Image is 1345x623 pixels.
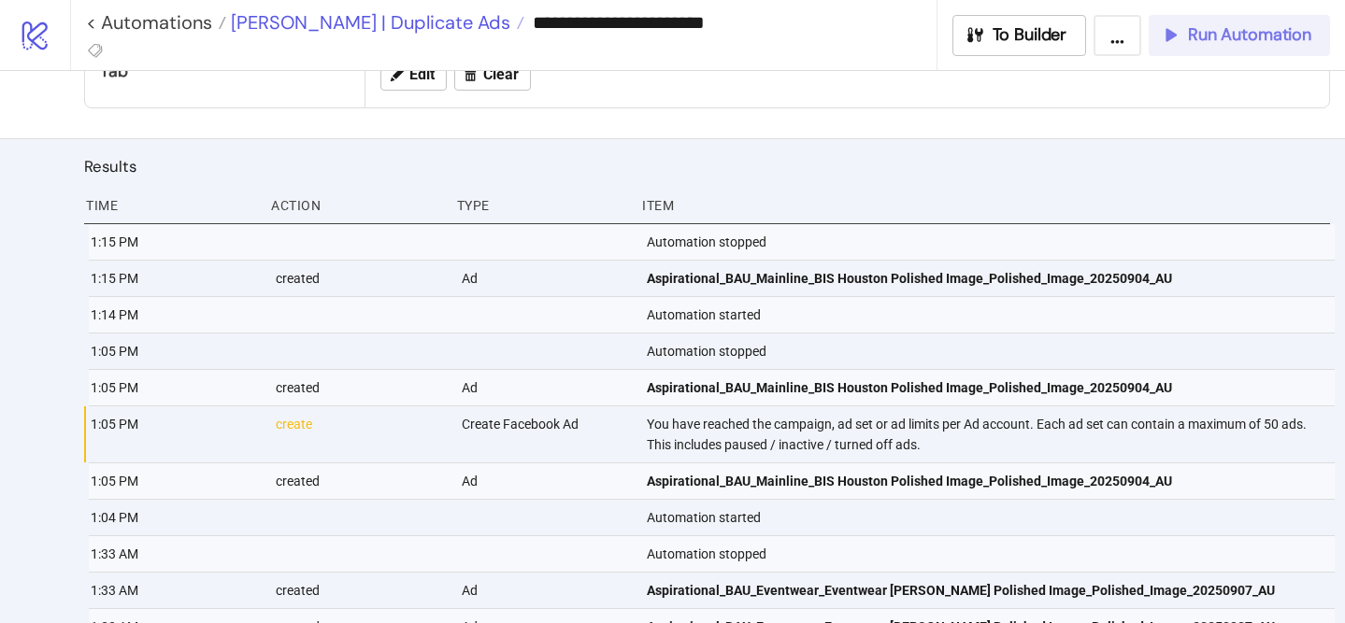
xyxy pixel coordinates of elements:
div: 1:05 PM [89,406,261,462]
a: [PERSON_NAME] | Duplicate Ads [226,13,524,32]
a: Aspirational_BAU_Mainline_BIS Houston Polished Image_Polished_Image_20250904_AU [647,463,1322,499]
span: Clear [483,66,519,83]
div: Automation started [645,297,1335,333]
div: 1:05 PM [89,333,261,369]
div: Item [640,188,1330,223]
a: Aspirational_BAU_Eventwear_Eventwear [PERSON_NAME] Polished Image_Polished_Image_20250907_AU [647,573,1322,608]
div: create [274,406,446,462]
div: 1:15 PM [89,224,261,260]
div: 1:15 PM [89,261,261,296]
span: Aspirational_BAU_Eventwear_Eventwear [PERSON_NAME] Polished Image_Polished_Image_20250907_AU [647,580,1275,601]
div: created [274,573,446,608]
button: Clear [454,61,531,91]
a: < Automations [86,13,226,32]
div: Ad [460,463,632,499]
div: Ad [460,261,632,296]
div: Automation stopped [645,333,1335,369]
span: Aspirational_BAU_Mainline_BIS Houston Polished Image_Polished_Image_20250904_AU [647,377,1172,398]
h2: Results [84,154,1330,178]
button: To Builder [952,15,1087,56]
button: Edit [380,61,447,91]
div: Automation stopped [645,536,1335,572]
button: Run Automation [1149,15,1330,56]
button: ... [1094,15,1141,56]
span: Run Automation [1188,24,1311,46]
div: created [274,463,446,499]
span: Aspirational_BAU_Mainline_BIS Houston Polished Image_Polished_Image_20250904_AU [647,471,1172,491]
div: Automation stopped [645,224,1335,260]
div: Type [455,188,627,223]
a: Aspirational_BAU_Mainline_BIS Houston Polished Image_Polished_Image_20250904_AU [647,261,1322,296]
span: Edit [409,66,435,83]
span: [PERSON_NAME] | Duplicate Ads [226,10,510,35]
div: Action [269,188,441,223]
a: Aspirational_BAU_Mainline_BIS Houston Polished Image_Polished_Image_20250904_AU [647,370,1322,405]
div: created [274,370,446,405]
div: Ad [460,370,632,405]
span: To Builder [993,24,1067,46]
div: Tab [100,61,350,82]
div: Create Facebook Ad [460,406,632,462]
div: Automation started [645,500,1335,535]
div: 1:14 PM [89,297,261,333]
div: created [274,261,446,296]
div: Time [84,188,256,223]
div: 1:04 PM [89,500,261,535]
div: You have reached the campaign, ad set or ad limits per Ad account. Each ad set can contain a maxi... [645,406,1335,462]
div: 1:05 PM [89,463,261,499]
div: 1:33 AM [89,536,261,572]
div: Ad [460,573,632,608]
span: Aspirational_BAU_Mainline_BIS Houston Polished Image_Polished_Image_20250904_AU [647,268,1172,289]
div: 1:33 AM [89,573,261,608]
div: 1:05 PM [89,370,261,405]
